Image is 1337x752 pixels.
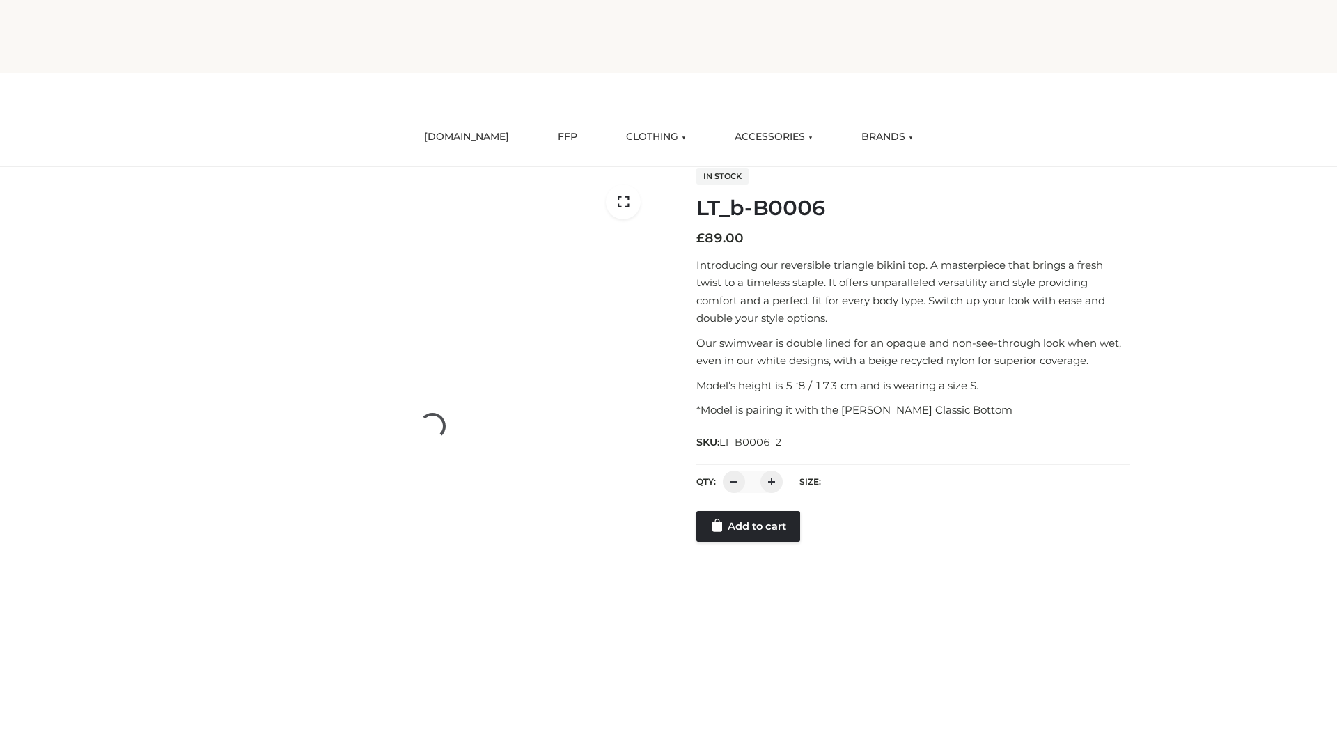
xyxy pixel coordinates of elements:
label: QTY: [696,476,716,487]
label: Size: [799,476,821,487]
span: In stock [696,168,749,185]
a: Add to cart [696,511,800,542]
h1: LT_b-B0006 [696,196,1130,221]
p: *Model is pairing it with the [PERSON_NAME] Classic Bottom [696,401,1130,419]
a: CLOTHING [616,122,696,152]
span: SKU: [696,434,783,451]
a: ACCESSORIES [724,122,823,152]
a: FFP [547,122,588,152]
span: LT_B0006_2 [719,436,782,448]
p: Model’s height is 5 ‘8 / 173 cm and is wearing a size S. [696,377,1130,395]
bdi: 89.00 [696,230,744,246]
span: £ [696,230,705,246]
p: Introducing our reversible triangle bikini top. A masterpiece that brings a fresh twist to a time... [696,256,1130,327]
a: BRANDS [851,122,923,152]
a: [DOMAIN_NAME] [414,122,519,152]
p: Our swimwear is double lined for an opaque and non-see-through look when wet, even in our white d... [696,334,1130,370]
